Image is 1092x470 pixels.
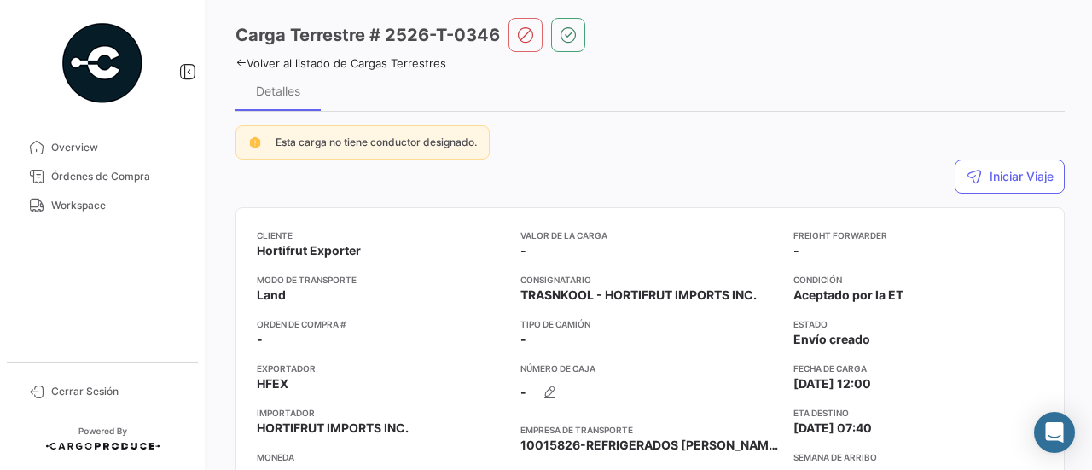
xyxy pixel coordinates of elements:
span: TRASNKOOL - HORTIFRUT IMPORTS INC. [520,287,757,304]
span: Hortifrut Exporter [257,242,361,259]
span: - [793,242,799,259]
span: Aceptado por la ET [793,287,903,304]
a: Volver al listado de Cargas Terrestres [235,56,446,70]
app-card-info-title: ETA Destino [793,406,1043,420]
span: [DATE] 07:40 [793,420,872,437]
span: [DATE] 12:00 [793,375,871,392]
span: - [520,242,526,259]
span: Envío creado [793,331,870,348]
app-card-info-title: Semana de Arribo [793,450,1043,464]
app-card-info-title: Importador [257,406,507,420]
a: Overview [14,133,191,162]
app-card-info-title: Modo de Transporte [257,273,507,287]
span: Cerrar Sesión [51,384,184,399]
span: HORTIFRUT IMPORTS INC. [257,420,409,437]
app-card-info-title: Moneda [257,450,507,464]
app-card-info-title: Valor de la Carga [520,229,780,242]
span: Esta carga no tiene conductor designado. [276,136,477,148]
a: Workspace [14,191,191,220]
span: - [520,384,526,401]
span: 10015826-REFRIGERADOS [PERSON_NAME] DE C.V. [520,437,780,454]
a: Órdenes de Compra [14,162,191,191]
app-card-info-title: Consignatario [520,273,780,287]
app-card-info-title: Exportador [257,362,507,375]
app-card-info-title: Condición [793,273,1043,287]
app-card-info-title: Orden de Compra # [257,317,507,331]
img: powered-by.png [60,20,145,106]
span: - [520,331,526,348]
h3: Carga Terrestre # 2526-T-0346 [235,23,500,47]
button: Iniciar Viaje [955,160,1065,194]
app-card-info-title: Estado [793,317,1043,331]
span: Órdenes de Compra [51,169,184,184]
span: HFEX [257,375,288,392]
span: Overview [51,140,184,155]
span: - [257,331,263,348]
app-card-info-title: Número de Caja [520,362,780,375]
app-card-info-title: Empresa de Transporte [520,423,780,437]
div: Detalles [256,84,300,98]
span: Workspace [51,198,184,213]
div: Abrir Intercom Messenger [1034,412,1075,453]
app-card-info-title: Cliente [257,229,507,242]
app-card-info-title: Freight Forwarder [793,229,1043,242]
app-card-info-title: Tipo de Camión [520,317,780,331]
app-card-info-title: Fecha de carga [793,362,1043,375]
span: Land [257,287,286,304]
